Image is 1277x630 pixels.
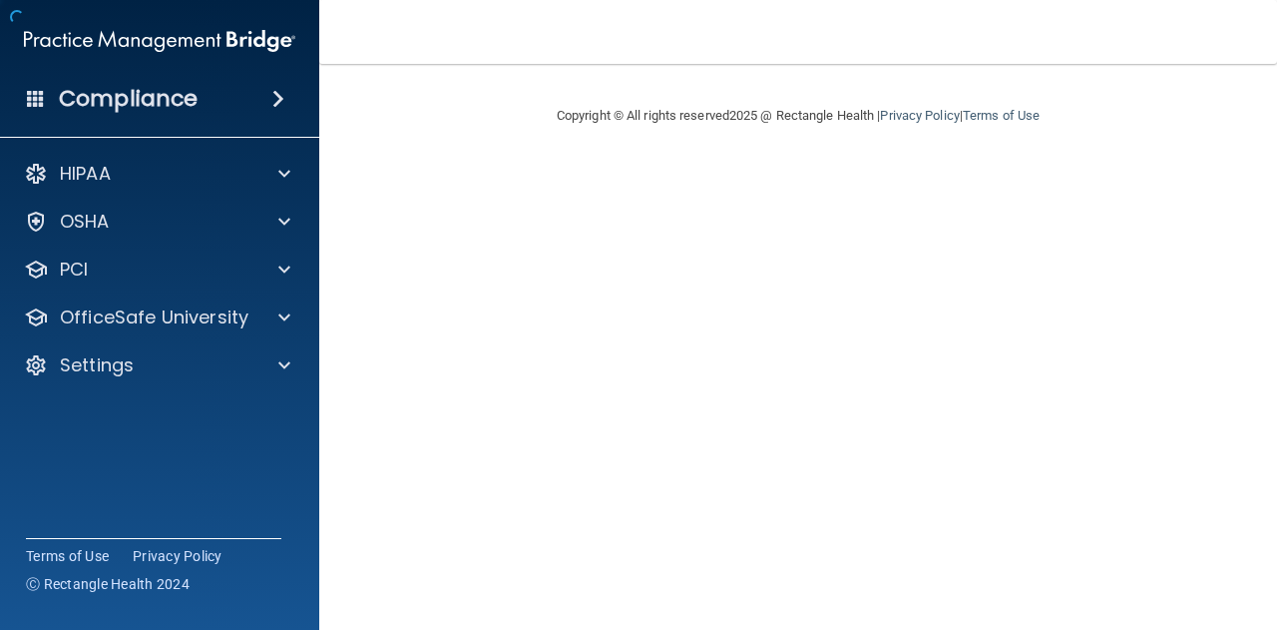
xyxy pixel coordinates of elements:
[26,574,190,594] span: Ⓒ Rectangle Health 2024
[60,306,248,329] p: OfficeSafe University
[24,210,290,234] a: OSHA
[963,108,1040,123] a: Terms of Use
[60,258,88,282] p: PCI
[24,258,290,282] a: PCI
[60,210,110,234] p: OSHA
[434,84,1162,148] div: Copyright © All rights reserved 2025 @ Rectangle Health | |
[24,21,295,61] img: PMB logo
[60,162,111,186] p: HIPAA
[24,353,290,377] a: Settings
[59,85,198,113] h4: Compliance
[60,353,134,377] p: Settings
[880,108,959,123] a: Privacy Policy
[24,162,290,186] a: HIPAA
[133,546,222,566] a: Privacy Policy
[26,546,109,566] a: Terms of Use
[24,306,290,329] a: OfficeSafe University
